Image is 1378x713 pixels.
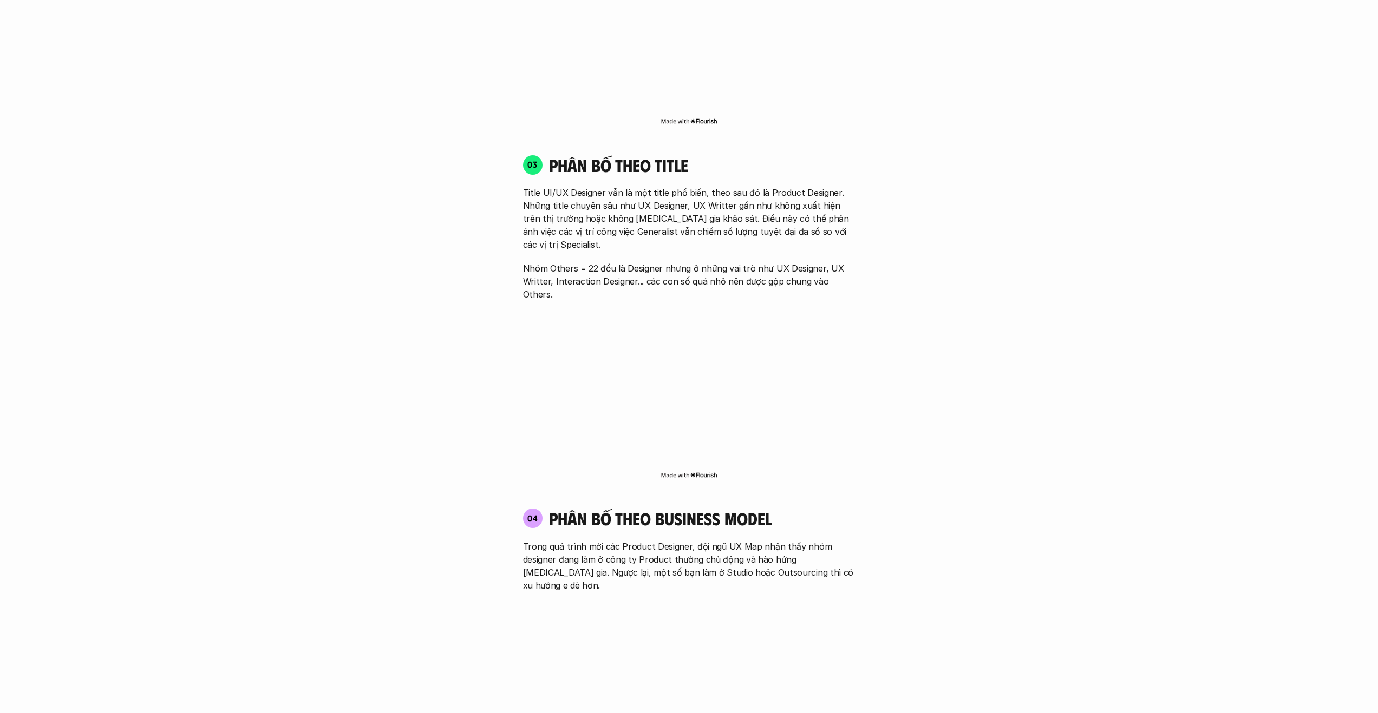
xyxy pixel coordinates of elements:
[523,186,855,251] p: Title UI/UX Designer vẫn là một title phổ biến, theo sau đó là Product Designer. Những title chuy...
[661,117,717,126] img: Made with Flourish
[527,160,538,169] p: 03
[661,471,717,479] img: Made with Flourish
[549,155,855,175] h4: phân bố theo title
[523,262,855,301] p: Nhóm Others = 22 đều là Designer nhưng ở những vai trò như UX Designer, UX Writter, Interaction D...
[527,514,538,523] p: 04
[523,540,855,592] p: Trong quá trình mời các Product Designer, đội ngũ UX Map nhận thấy nhóm designer đang làm ở công ...
[513,306,865,468] iframe: Interactive or visual content
[549,508,772,529] h4: phân bố theo business model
